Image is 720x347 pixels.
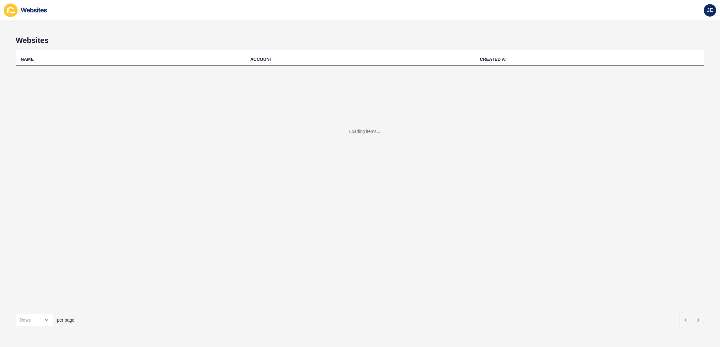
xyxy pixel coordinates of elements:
[480,56,507,62] div: CREATED AT
[349,128,380,134] div: Loading items...
[250,56,272,62] div: ACCOUNT
[16,36,704,45] h1: Websites
[707,7,713,13] span: JE
[57,317,74,323] span: per page
[21,56,34,62] div: NAME
[16,314,53,326] div: open menu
